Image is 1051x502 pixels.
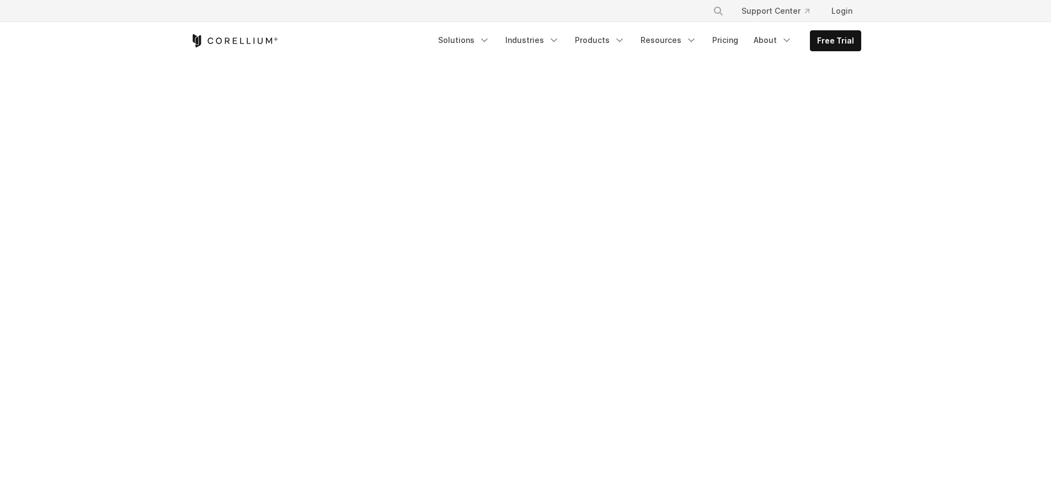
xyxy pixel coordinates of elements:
a: Pricing [706,30,745,50]
a: Industries [499,30,566,50]
a: About [747,30,799,50]
button: Search [708,1,728,21]
div: Navigation Menu [700,1,861,21]
a: Free Trial [810,31,861,51]
a: Login [823,1,861,21]
div: Navigation Menu [431,30,861,51]
a: Support Center [733,1,818,21]
a: Solutions [431,30,497,50]
a: Resources [634,30,703,50]
a: Products [568,30,632,50]
a: Corellium Home [190,34,278,47]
